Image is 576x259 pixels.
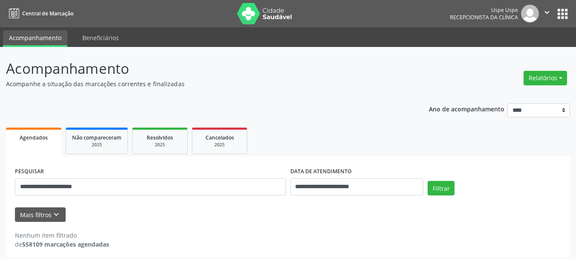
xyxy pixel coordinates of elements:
[72,142,122,148] div: 2025
[542,8,552,17] i: 
[6,6,73,20] a: Central de Marcação
[76,30,125,45] a: Beneficiários
[15,165,44,178] label: PESQUISAR
[72,134,122,141] span: Não compareceram
[450,6,518,14] div: Uspe Uspe
[521,5,539,23] img: img
[555,6,570,21] button: apps
[429,103,504,114] p: Ano de acompanhamento
[3,30,67,47] a: Acompanhamento
[22,240,109,248] strong: 558109 marcações agendadas
[15,240,109,249] div: de
[15,207,66,222] button: Mais filtroskeyboard_arrow_down
[147,134,173,141] span: Resolvidos
[524,71,567,85] button: Relatórios
[539,5,555,23] button: 
[6,79,401,88] p: Acompanhe a situação das marcações correntes e finalizadas
[198,142,241,148] div: 2025
[450,14,518,21] span: Recepcionista da clínica
[206,134,234,141] span: Cancelados
[52,210,61,219] i: keyboard_arrow_down
[22,10,73,17] span: Central de Marcação
[290,165,352,178] label: DATA DE ATENDIMENTO
[428,181,454,195] button: Filtrar
[139,142,181,148] div: 2025
[20,134,48,141] span: Agendados
[6,58,401,79] p: Acompanhamento
[15,231,109,240] div: Nenhum item filtrado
